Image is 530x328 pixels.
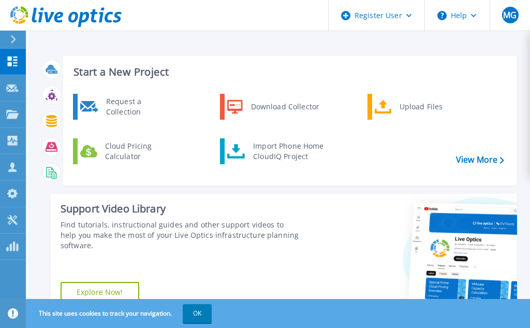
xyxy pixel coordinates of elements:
[456,155,504,165] a: View More
[394,96,471,117] div: Upload Files
[61,282,139,303] a: Explore Now!
[61,202,301,216] div: Support Video Library
[28,304,212,323] span: This site uses cookies to track your navigation.
[73,66,504,78] h3: Start a New Project
[101,96,176,117] div: Request a Collection
[100,141,176,162] div: Cloud Pricing Calculator
[73,138,179,164] a: Cloud Pricing Calculator
[73,94,179,120] a: Request a Collection
[220,94,326,120] a: Download Collector
[61,220,301,251] div: Find tutorials, instructional guides and other support videos to help you make the most of your L...
[503,11,517,19] span: MG
[367,94,474,120] a: Upload Files
[246,96,324,117] div: Download Collector
[183,304,212,323] button: OK
[248,141,329,162] div: Import Phone Home CloudIQ Project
